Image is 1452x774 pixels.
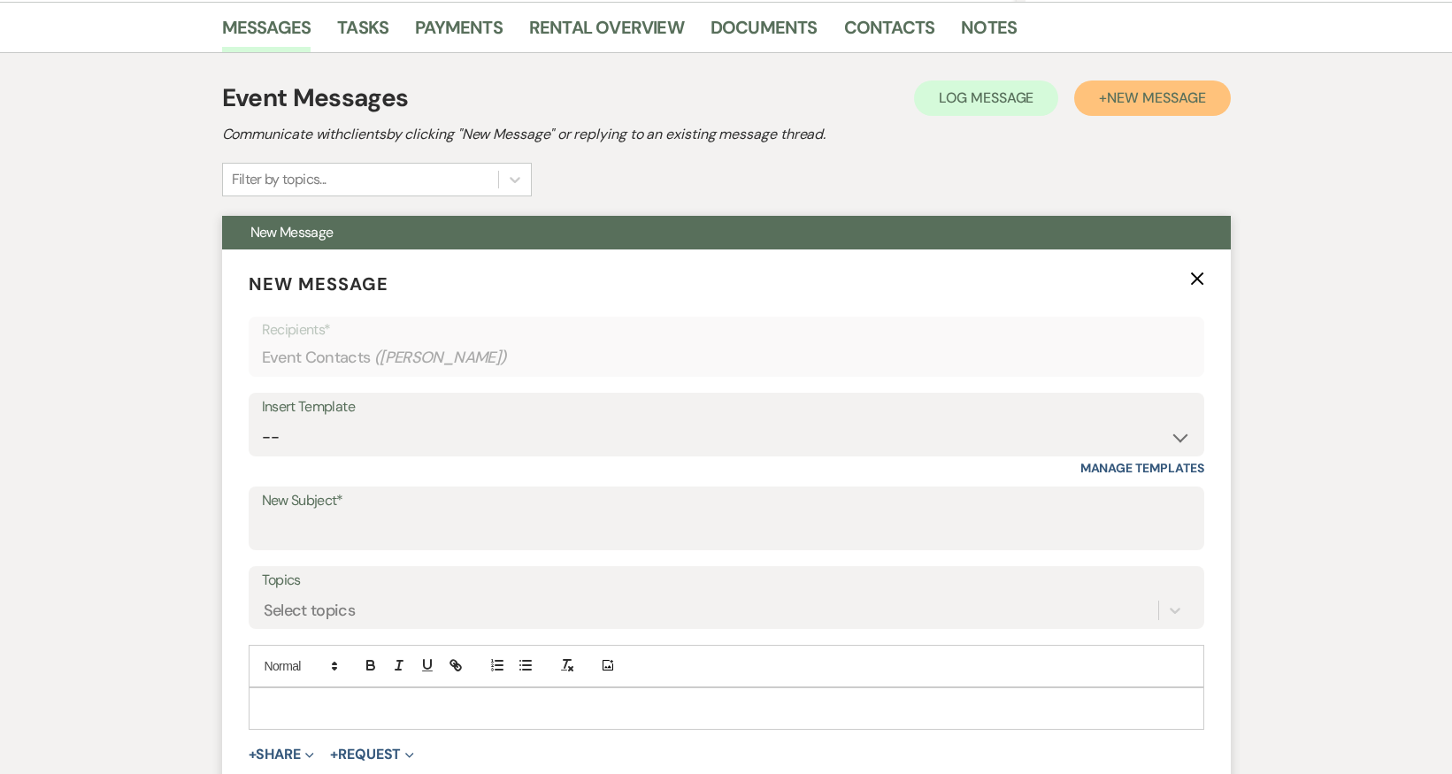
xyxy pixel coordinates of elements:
div: Select topics [264,598,356,622]
a: Manage Templates [1080,460,1204,476]
button: Request [330,747,414,762]
a: Contacts [844,13,935,52]
button: Log Message [914,80,1058,116]
label: Topics [262,568,1191,594]
button: Share [249,747,315,762]
p: Recipients* [262,318,1191,341]
a: Notes [961,13,1017,52]
span: Log Message [939,88,1033,107]
span: New Message [1107,88,1205,107]
a: Rental Overview [529,13,684,52]
a: Tasks [337,13,388,52]
span: + [330,747,338,762]
span: New Message [250,223,334,241]
a: Payments [415,13,503,52]
h2: Communicate with clients by clicking "New Message" or replying to an existing message thread. [222,124,1231,145]
label: New Subject* [262,488,1191,514]
button: +New Message [1074,80,1230,116]
span: New Message [249,272,388,295]
a: Messages [222,13,311,52]
div: Event Contacts [262,341,1191,375]
div: Filter by topics... [232,169,327,190]
span: + [249,747,257,762]
h1: Event Messages [222,80,409,117]
a: Documents [711,13,818,52]
span: ( [PERSON_NAME] ) [374,346,507,370]
div: Insert Template [262,395,1191,420]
